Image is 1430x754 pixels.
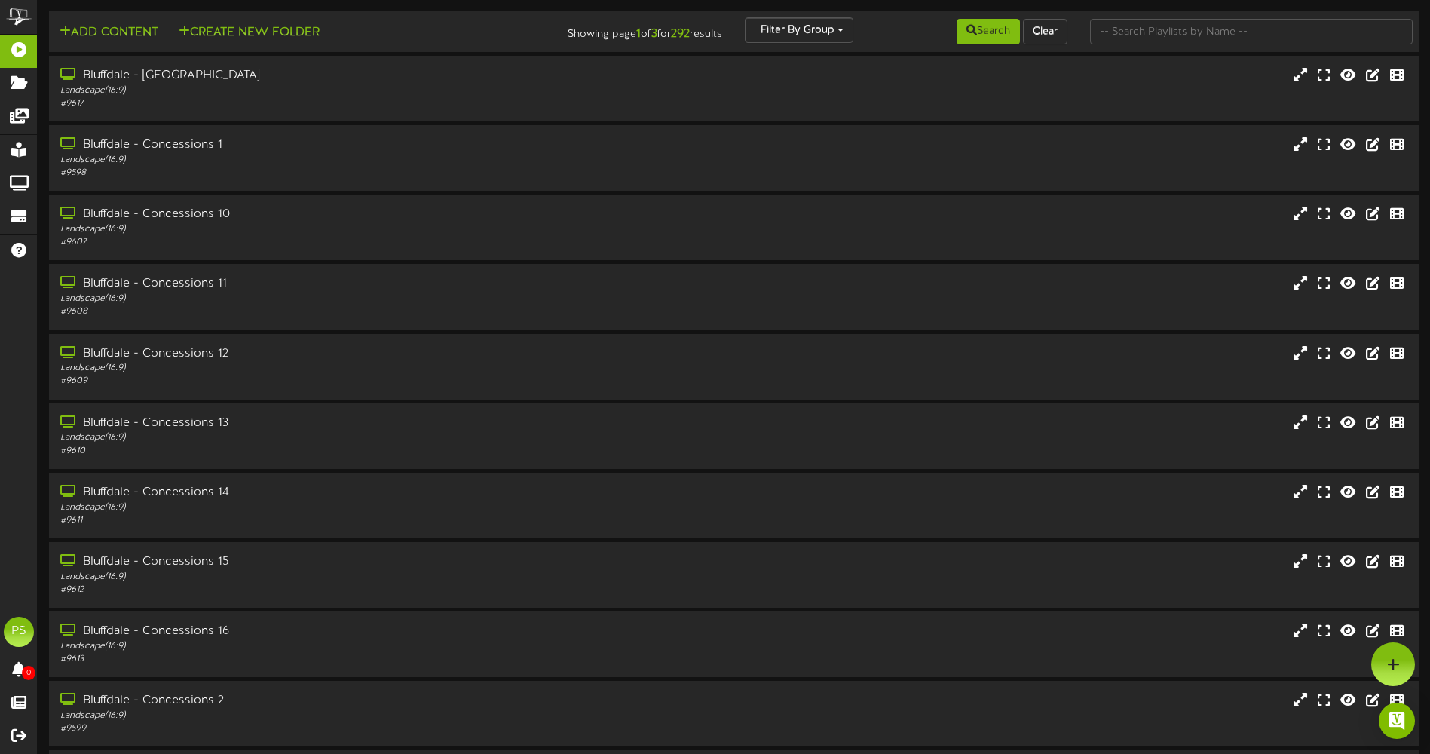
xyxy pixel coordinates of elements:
div: Bluffdale - Concessions 14 [60,484,608,501]
button: Clear [1023,19,1067,44]
div: Landscape ( 16:9 ) [60,362,608,375]
div: Open Intercom Messenger [1379,703,1415,739]
div: Landscape ( 16:9 ) [60,571,608,584]
div: Landscape ( 16:9 ) [60,84,608,97]
div: Landscape ( 16:9 ) [60,293,608,305]
button: Add Content [55,23,163,42]
div: # 9617 [60,97,608,110]
div: Bluffdale - [GEOGRAPHIC_DATA] [60,67,608,84]
div: Bluffdale - Concessions 12 [60,345,608,363]
div: Bluffdale - Concessions 10 [60,206,608,223]
div: Landscape ( 16:9 ) [60,640,608,653]
div: Landscape ( 16:9 ) [60,154,608,167]
input: -- Search Playlists by Name -- [1090,19,1413,44]
div: Bluffdale - Concessions 11 [60,275,608,293]
div: PS [4,617,34,647]
div: Landscape ( 16:9 ) [60,431,608,444]
div: # 9598 [60,167,608,179]
strong: 292 [671,27,690,41]
div: Bluffdale - Concessions 13 [60,415,608,432]
div: Bluffdale - Concessions 1 [60,136,608,154]
div: Landscape ( 16:9 ) [60,501,608,514]
strong: 3 [651,27,657,41]
div: Landscape ( 16:9 ) [60,223,608,236]
div: # 9599 [60,722,608,735]
div: # 9611 [60,514,608,527]
div: Bluffdale - Concessions 2 [60,692,608,710]
div: Showing page of for results [504,17,733,43]
div: # 9607 [60,236,608,249]
div: Bluffdale - Concessions 16 [60,623,608,640]
span: 0 [22,666,35,680]
button: Create New Folder [174,23,324,42]
div: # 9610 [60,445,608,458]
div: # 9612 [60,584,608,596]
div: # 9608 [60,305,608,318]
button: Search [957,19,1020,44]
div: Bluffdale - Concessions 15 [60,553,608,571]
div: # 9609 [60,375,608,388]
div: Landscape ( 16:9 ) [60,710,608,722]
div: # 9613 [60,653,608,666]
strong: 1 [636,27,641,41]
button: Filter By Group [745,17,853,43]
